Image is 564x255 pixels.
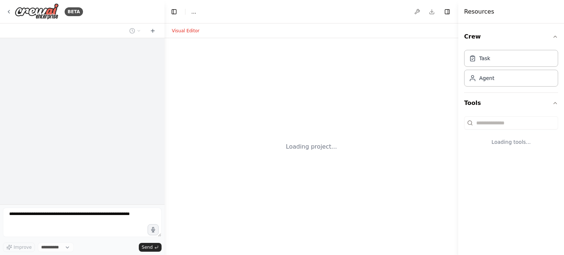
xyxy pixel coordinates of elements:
div: Tools [464,113,558,157]
button: Hide right sidebar [442,7,452,17]
h4: Resources [464,7,494,16]
button: Improve [3,243,35,252]
button: Hide left sidebar [169,7,179,17]
button: Crew [464,26,558,47]
button: Start a new chat [147,26,159,35]
span: Send [142,244,153,250]
div: Agent [479,74,494,82]
div: Task [479,55,490,62]
img: Logo [15,3,59,20]
div: BETA [65,7,83,16]
span: ... [191,8,196,15]
nav: breadcrumb [191,8,196,15]
div: Loading project... [286,142,337,151]
div: Loading tools... [464,132,558,152]
button: Tools [464,93,558,113]
span: Improve [14,244,32,250]
div: Crew [464,47,558,92]
button: Visual Editor [167,26,204,35]
button: Switch to previous chat [126,26,144,35]
button: Click to speak your automation idea [148,224,159,235]
button: Send [139,243,162,252]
